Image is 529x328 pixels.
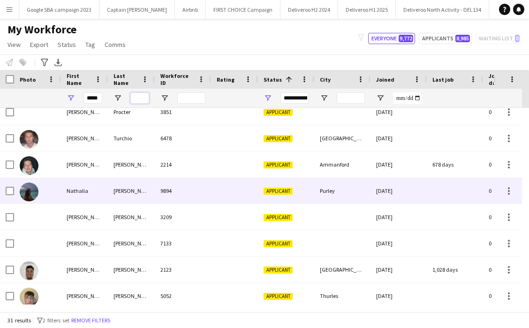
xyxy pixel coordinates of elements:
input: First Name Filter Input [83,92,102,104]
span: Photo [20,76,36,83]
span: Applicant [264,135,293,142]
div: [PERSON_NAME] [61,283,108,309]
div: [DATE] [370,178,427,204]
div: 678 days [427,152,483,177]
span: Joined [376,76,394,83]
button: Open Filter Menu [264,94,272,102]
div: Turchio [108,125,155,151]
div: 6478 [155,125,211,151]
span: 8,985 [455,35,470,42]
a: Export [26,38,52,51]
div: [PERSON_NAME] [61,204,108,230]
button: FIRST CHOICE Campaign [206,0,280,19]
div: [DATE] [370,99,427,125]
div: [DATE] [370,204,427,230]
div: [PERSON_NAME] [61,152,108,177]
span: Tag [85,40,95,49]
button: Google SBA campaign 2023 [19,0,99,19]
div: [DATE] [370,230,427,256]
div: [PERSON_NAME] [108,178,155,204]
img: Jonathan Turchio [20,130,38,149]
button: Open Filter Menu [67,94,75,102]
div: [GEOGRAPHIC_DATA] [314,125,370,151]
button: Deliveroo North Activity - DEL134 [396,0,489,19]
span: Applicant [264,161,293,168]
span: Status [58,40,76,49]
app-action-btn: Advanced filters [39,57,50,68]
div: [DATE] [370,257,427,282]
span: Applicant [264,109,293,116]
a: Status [54,38,80,51]
button: Open Filter Menu [113,94,122,102]
div: 9894 [155,178,211,204]
button: Open Filter Menu [160,94,169,102]
div: Ammanford [314,152,370,177]
input: Last Name Filter Input [130,92,149,104]
span: Comms [105,40,126,49]
input: Joined Filter Input [393,92,421,104]
div: 2123 [155,257,211,282]
span: Applicant [264,188,293,195]
button: Open Filter Menu [320,94,328,102]
div: 7133 [155,230,211,256]
button: Applicants8,985 [419,33,472,44]
div: [DATE] [370,152,427,177]
span: Applicant [264,293,293,300]
div: [PERSON_NAME] [108,283,155,309]
div: [GEOGRAPHIC_DATA] [314,257,370,282]
span: Applicant [264,240,293,247]
span: 2 filters set [43,317,69,324]
div: Nathalia [61,178,108,204]
div: 3209 [155,204,211,230]
div: [PERSON_NAME] [61,125,108,151]
span: My Workforce [8,23,76,37]
span: Workforce ID [160,72,194,86]
div: Procter [108,99,155,125]
button: Everyone9,772 [368,33,415,44]
span: Jobs (last 90 days) [489,72,522,86]
div: 2214 [155,152,211,177]
a: Tag [82,38,99,51]
div: [PERSON_NAME] [108,152,155,177]
div: [PERSON_NAME] [61,257,108,282]
a: View [4,38,24,51]
span: Status [264,76,282,83]
img: Nathalia Mahoney [20,183,38,201]
img: Nathan Cornally [20,288,38,306]
span: View [8,40,21,49]
button: Captain [PERSON_NAME] [99,0,175,19]
span: Export [30,40,48,49]
button: Remove filters [69,315,112,326]
div: [PERSON_NAME] [108,230,155,256]
a: Comms [101,38,129,51]
div: [PERSON_NAME] [61,230,108,256]
div: [DATE] [370,283,427,309]
img: Nathan Clarke [20,261,38,280]
div: 1,028 days [427,257,483,282]
span: Applicant [264,267,293,274]
div: Purley [314,178,370,204]
button: Open Filter Menu [376,94,385,102]
input: City Filter Input [337,92,365,104]
button: Deliveroo H2 2024 [280,0,338,19]
span: First Name [67,72,91,86]
span: Rating [217,76,234,83]
span: City [320,76,331,83]
span: Last job [432,76,453,83]
div: [PERSON_NAME] [61,99,108,125]
img: Jonathan Williams [20,156,38,175]
span: Applicant [264,214,293,221]
div: 3851 [155,99,211,125]
div: [PERSON_NAME] [108,257,155,282]
div: [PERSON_NAME] [108,204,155,230]
span: Last Name [113,72,138,86]
button: Deliveroo H1 2025 [338,0,396,19]
app-action-btn: Export XLSX [53,57,64,68]
div: 5052 [155,283,211,309]
input: Workforce ID Filter Input [177,92,205,104]
div: [DATE] [370,125,427,151]
div: Thurles [314,283,370,309]
span: 9,772 [399,35,413,42]
button: Airbnb [175,0,206,19]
